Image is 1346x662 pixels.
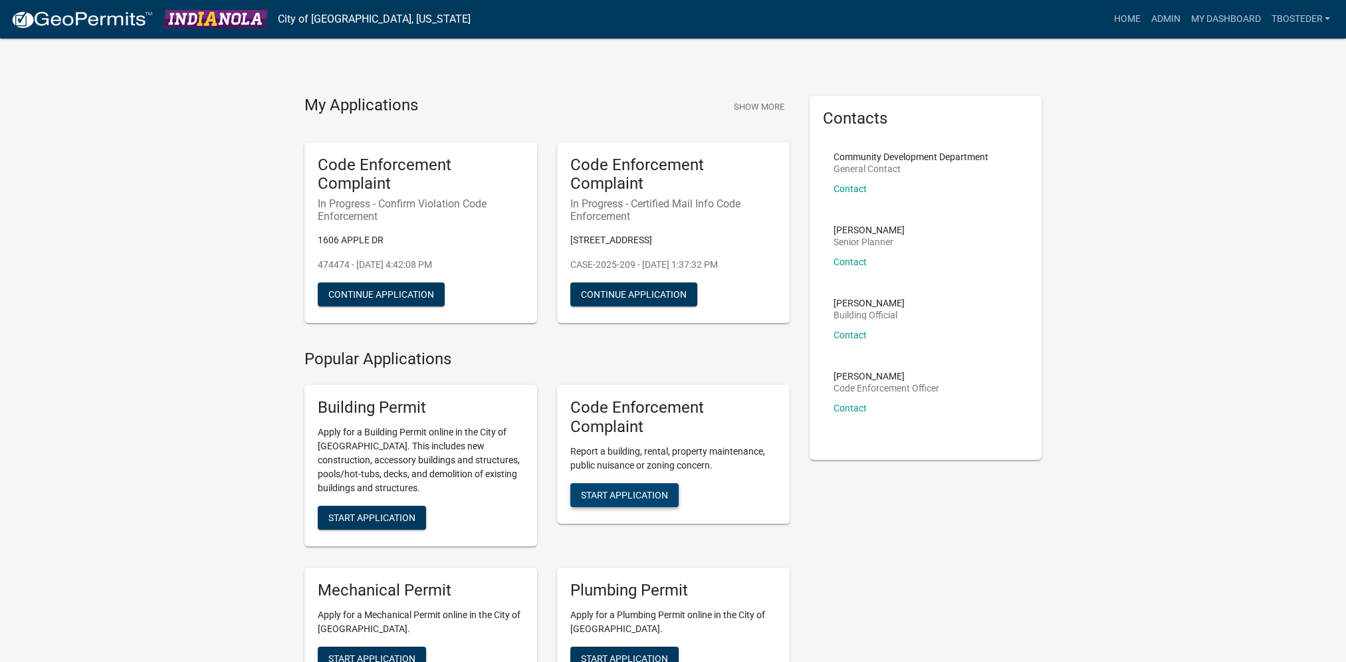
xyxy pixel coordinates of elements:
[318,425,524,495] p: Apply for a Building Permit online in the City of [GEOGRAPHIC_DATA]. This includes new constructi...
[834,310,905,320] p: Building Official
[834,403,867,413] a: Contact
[570,233,776,247] p: [STREET_ADDRESS]
[729,96,790,118] button: Show More
[1108,7,1145,32] a: Home
[834,152,988,162] p: Community Development Department
[834,164,988,173] p: General Contact
[164,10,267,28] img: City of Indianola, Iowa
[318,398,524,417] h5: Building Permit
[834,330,867,340] a: Contact
[570,445,776,473] p: Report a building, rental, property maintenance, public nuisance or zoning concern.
[581,489,668,500] span: Start Application
[304,96,418,116] h4: My Applications
[570,282,697,306] button: Continue Application
[834,372,939,381] p: [PERSON_NAME]
[1145,7,1185,32] a: Admin
[304,350,790,369] h4: Popular Applications
[318,233,524,247] p: 1606 APPLE DR
[570,581,776,600] h5: Plumbing Permit
[570,483,679,507] button: Start Application
[318,258,524,272] p: 474474 - [DATE] 4:42:08 PM
[570,156,776,194] h5: Code Enforcement Complaint
[318,581,524,600] h5: Mechanical Permit
[318,608,524,636] p: Apply for a Mechanical Permit online in the City of [GEOGRAPHIC_DATA].
[318,282,445,306] button: Continue Application
[834,225,905,235] p: [PERSON_NAME]
[570,258,776,272] p: CASE-2025-209 - [DATE] 1:37:32 PM
[278,8,471,31] a: City of [GEOGRAPHIC_DATA], [US_STATE]
[1266,7,1335,32] a: tbosteder
[328,512,415,523] span: Start Application
[570,398,776,437] h5: Code Enforcement Complaint
[823,109,1029,128] h5: Contacts
[834,183,867,194] a: Contact
[834,237,905,247] p: Senior Planner
[834,257,867,267] a: Contact
[570,608,776,636] p: Apply for a Plumbing Permit online in the City of [GEOGRAPHIC_DATA].
[570,197,776,223] h6: In Progress - Certified Mail Info Code Enforcement
[318,197,524,223] h6: In Progress - Confirm Violation Code Enforcement
[834,384,939,393] p: Code Enforcement Officer
[318,156,524,194] h5: Code Enforcement Complaint
[318,506,426,530] button: Start Application
[834,298,905,308] p: [PERSON_NAME]
[1185,7,1266,32] a: My Dashboard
